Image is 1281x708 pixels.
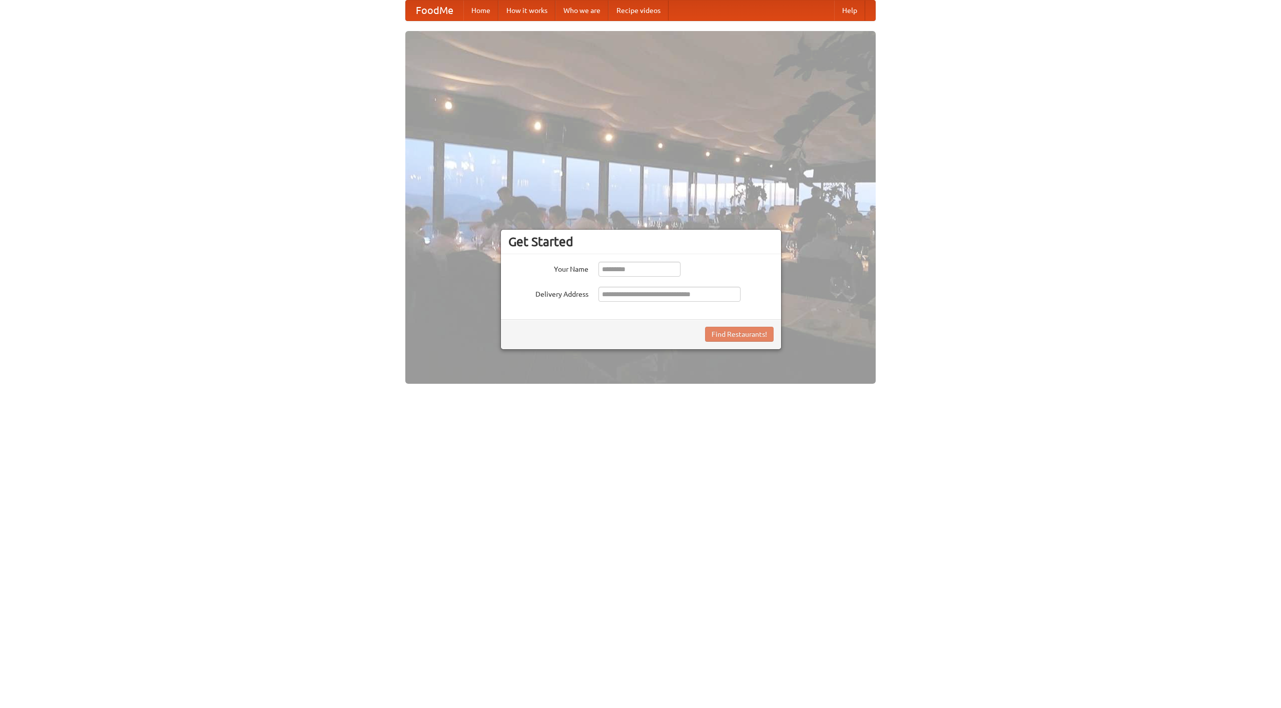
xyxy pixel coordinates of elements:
a: Who we are [555,1,608,21]
a: Recipe videos [608,1,669,21]
button: Find Restaurants! [705,327,774,342]
a: Home [463,1,498,21]
label: Delivery Address [508,287,588,299]
label: Your Name [508,262,588,274]
h3: Get Started [508,234,774,249]
a: Help [834,1,865,21]
a: How it works [498,1,555,21]
a: FoodMe [406,1,463,21]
